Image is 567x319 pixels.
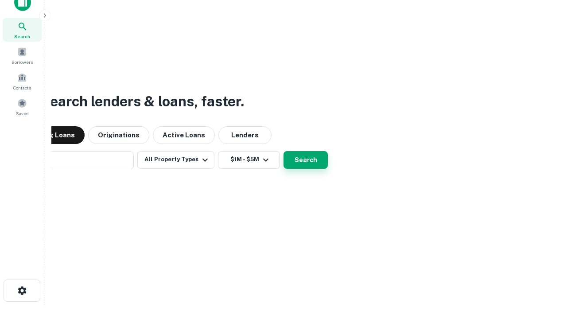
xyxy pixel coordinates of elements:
[12,58,33,66] span: Borrowers
[283,151,328,169] button: Search
[218,151,280,169] button: $1M - $5M
[3,43,42,67] a: Borrowers
[16,110,29,117] span: Saved
[14,33,30,40] span: Search
[3,18,42,42] a: Search
[153,126,215,144] button: Active Loans
[3,95,42,119] a: Saved
[3,69,42,93] a: Contacts
[523,220,567,262] iframe: Chat Widget
[13,84,31,91] span: Contacts
[137,151,214,169] button: All Property Types
[40,91,244,112] h3: Search lenders & loans, faster.
[88,126,149,144] button: Originations
[218,126,272,144] button: Lenders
